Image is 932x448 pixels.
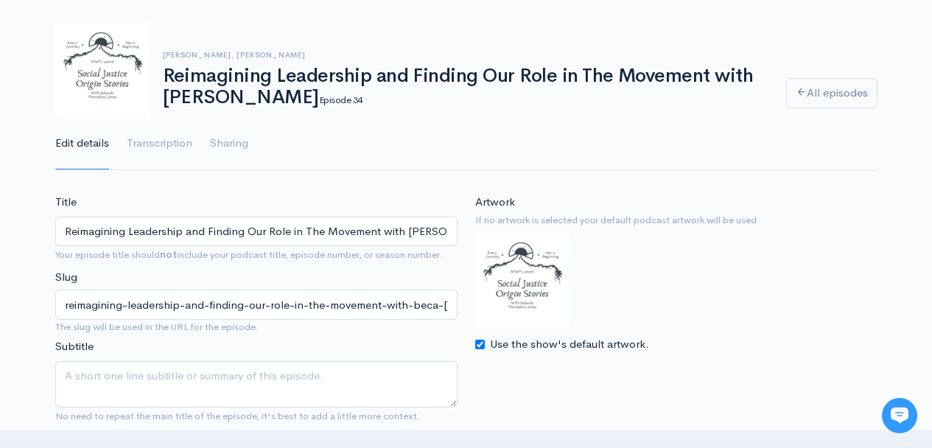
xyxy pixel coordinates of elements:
[163,51,768,59] h6: [PERSON_NAME], [PERSON_NAME]
[55,248,443,261] small: Your episode title should include your podcast title, episode number, or season number.
[55,290,458,320] input: title-of-episode
[23,195,272,225] button: New conversation
[786,78,877,108] a: All episodes
[475,194,515,211] label: Artwork
[55,217,458,247] input: What is the episode's title?
[55,117,109,170] a: Edit details
[43,277,263,307] input: Search articles
[490,336,649,353] label: Use the show's default artwork.
[160,248,177,261] strong: not
[55,194,77,211] label: Title
[22,98,273,169] h2: Just let us know if you need anything and we'll be happy to help! 🙂
[475,213,877,228] small: If no artwork is selected your default podcast artwork will be used
[127,117,192,170] a: Transcription
[20,253,275,270] p: Find an answer quickly
[55,320,458,335] small: The slug will be used in the URL for the episode.
[95,204,177,216] span: New conversation
[210,117,248,170] a: Sharing
[163,66,768,108] h1: Reimagining Leadership and Finding Our Role in The Movement with [PERSON_NAME]
[882,398,917,433] iframe: gist-messenger-bubble-iframe
[55,338,94,355] label: Subtitle
[55,269,77,286] label: Slug
[55,410,420,422] small: No need to repeat the main title of the episode, it's best to add a little more context.
[319,94,362,106] small: Episode 34
[22,71,273,95] h1: Hi 👋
